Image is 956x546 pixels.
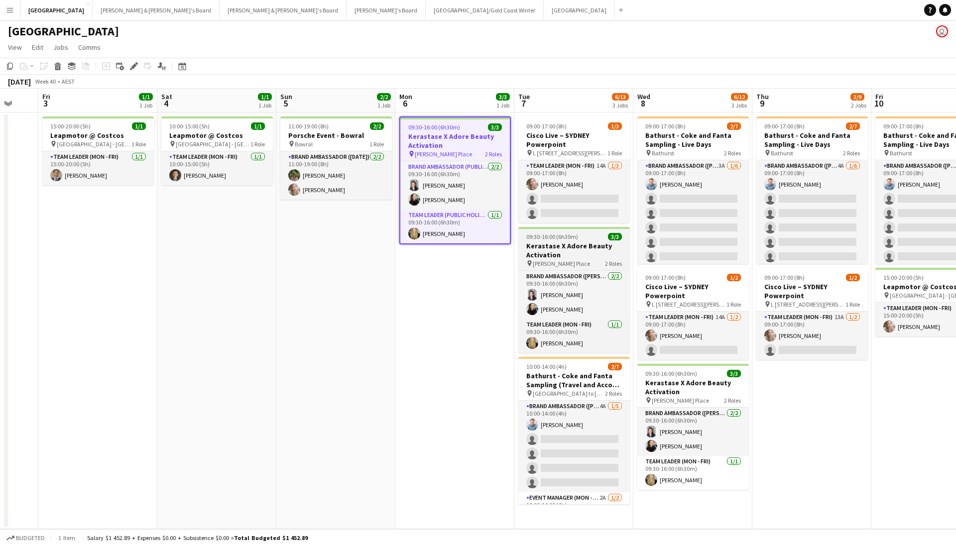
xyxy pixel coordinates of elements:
span: 09:30-16:00 (6h30m) [526,233,578,240]
span: 09:00-17:00 (8h) [645,274,686,281]
span: 1 Role [369,140,384,148]
span: 15:00-20:00 (5h) [883,274,924,281]
app-card-role: Brand Ambassador ([DATE])2/211:00-19:00 (8h)[PERSON_NAME][PERSON_NAME] [280,151,392,200]
span: 2 Roles [605,260,622,267]
h3: Bathurst - Coke and Fanta Sampling - Live Days [756,131,868,149]
h3: Bathurst - Coke and Fanta Sampling - Live Days [637,131,749,149]
app-card-role: Team Leader (Mon - Fri)13A1/209:00-17:00 (8h)[PERSON_NAME] [756,312,868,360]
button: [GEOGRAPHIC_DATA] [20,0,93,20]
span: Week 40 [33,78,58,85]
span: 10:00-14:00 (4h) [526,363,567,370]
span: 6/13 [612,93,629,101]
app-card-role: Team Leader (Mon - Fri)1/109:30-16:00 (6h30m)[PERSON_NAME] [518,319,630,353]
a: Comms [74,41,105,54]
app-job-card: 10:00-15:00 (5h)1/1Leapmotor @ Costcos [GEOGRAPHIC_DATA] - [GEOGRAPHIC_DATA]1 RoleTeam Leader (Mo... [161,116,273,185]
app-job-card: 11:00-19:00 (8h)2/2Porsche Event - Bowral Bowral1 RoleBrand Ambassador ([DATE])2/211:00-19:00 (8h... [280,116,392,200]
span: View [8,43,22,52]
span: [GEOGRAPHIC_DATA] - [GEOGRAPHIC_DATA] [57,140,131,148]
app-job-card: 09:30-16:00 (6h30m)3/3Kerastase X Adore Beauty Activation [PERSON_NAME] Place2 RolesBrand Ambassa... [637,364,749,490]
span: Jobs [53,43,68,52]
button: [PERSON_NAME]'s Board [347,0,426,20]
h3: Cisco Live – SYDNEY Powerpoint [637,282,749,300]
span: 1/1 [251,122,265,130]
span: 6/12 [731,93,748,101]
span: 3/3 [488,123,502,131]
app-card-role: Team Leader (Mon - Fri)1/115:00-20:00 (5h)[PERSON_NAME] [42,151,154,185]
span: 1/1 [132,122,146,130]
span: 2/7 [727,122,741,130]
span: Bathurst [652,149,674,157]
app-job-card: 15:00-20:00 (5h)1/1Leapmotor @ Costcos [GEOGRAPHIC_DATA] - [GEOGRAPHIC_DATA]1 RoleTeam Leader (Mo... [42,116,154,185]
span: [GEOGRAPHIC_DATA] - [GEOGRAPHIC_DATA] [176,140,250,148]
span: 1/1 [258,93,272,101]
span: 1 Role [845,301,860,308]
app-card-role: Brand Ambassador ([PERSON_NAME])4A1/510:00-14:00 (4h)[PERSON_NAME] [518,401,630,492]
span: 1/1 [139,93,153,101]
button: [PERSON_NAME] & [PERSON_NAME]'s Board [220,0,347,20]
span: [GEOGRAPHIC_DATA] to [GEOGRAPHIC_DATA] [533,390,605,397]
button: [GEOGRAPHIC_DATA]/Gold Coast Winter [426,0,544,20]
app-job-card: 09:30-16:00 (6h30m)3/3Kerastase X Adore Beauty Activation [PERSON_NAME] Place2 RolesBrand Ambassa... [518,227,630,353]
span: Comms [78,43,101,52]
div: 09:00-17:00 (8h)2/7Bathurst - Coke and Fanta Sampling - Live Days Bathurst2 RolesBrand Ambassador... [756,116,868,264]
span: 09:30-16:00 (6h30m) [408,123,460,131]
span: 09:00-17:00 (8h) [764,122,805,130]
span: 1 Role [131,140,146,148]
div: [DATE] [8,77,31,87]
span: 1 Role [250,140,265,148]
h3: Leapmotor @ Costcos [42,131,154,140]
span: L [STREET_ADDRESS][PERSON_NAME] (Veritas Offices) [652,301,726,308]
div: Salary $1 452.89 + Expenses $0.00 + Subsistence $0.00 = [87,534,308,542]
app-user-avatar: Jenny Tu [936,25,948,37]
a: Jobs [49,41,72,54]
app-card-role: Team Leader (Mon - Fri)14A1/209:00-17:00 (8h)[PERSON_NAME] [637,312,749,360]
h3: Porsche Event - Bowral [280,131,392,140]
span: Fri [875,92,883,101]
div: 1 Job [496,102,509,109]
app-job-card: 09:00-17:00 (8h)2/7Bathurst - Coke and Fanta Sampling - Live Days Bathurst2 RolesBrand Ambassador... [637,116,749,264]
span: 10:00-15:00 (5h) [169,122,210,130]
span: 09:00-17:00 (8h) [764,274,805,281]
span: Fri [42,92,50,101]
app-card-role: Team Leader (Mon - Fri)1/109:30-16:00 (6h30m)[PERSON_NAME] [637,456,749,490]
app-card-role: Team Leader (Mon - Fri)14A1/309:00-17:00 (8h)[PERSON_NAME] [518,160,630,223]
span: 2 Roles [724,149,741,157]
span: 4 [160,98,172,109]
span: 2/2 [370,122,384,130]
h3: Leapmotor @ Costcos [161,131,273,140]
span: [PERSON_NAME] Place [533,260,590,267]
span: 3/9 [850,93,864,101]
div: 3 Jobs [612,102,628,109]
div: 09:00-17:00 (8h)1/2Cisco Live – SYDNEY Powerpoint L [STREET_ADDRESS][PERSON_NAME] (Veritas Office... [756,268,868,360]
span: [PERSON_NAME] Place [415,150,472,158]
span: 8 [636,98,650,109]
span: L [STREET_ADDRESS][PERSON_NAME] (Veritas Offices) [771,301,845,308]
span: 15:00-20:00 (5h) [50,122,91,130]
span: 1 Role [726,301,741,308]
a: Edit [28,41,47,54]
h3: Kerastase X Adore Beauty Activation [400,132,510,150]
span: 1 item [55,534,79,542]
span: Total Budgeted $1 452.89 [234,534,308,542]
span: 2/7 [608,363,622,370]
span: 09:00-17:00 (8h) [526,122,567,130]
span: 3/3 [727,370,741,377]
app-card-role: Team Leader (Public Holiday)1/109:30-16:00 (6h30m)[PERSON_NAME] [400,210,510,243]
span: Sat [161,92,172,101]
h3: Cisco Live – SYDNEY Powerpoint [518,131,630,149]
span: 9 [755,98,769,109]
div: 3 Jobs [731,102,747,109]
app-card-role: Brand Ambassador ([PERSON_NAME])2/209:30-16:00 (6h30m)[PERSON_NAME][PERSON_NAME] [518,271,630,319]
app-job-card: 09:30-16:00 (6h30m)3/3Kerastase X Adore Beauty Activation [PERSON_NAME] Place2 RolesBrand Ambassa... [399,116,511,244]
div: AEST [62,78,75,85]
span: 10 [874,98,883,109]
app-card-role: Brand Ambassador ([PERSON_NAME])2/209:30-16:00 (6h30m)[PERSON_NAME][PERSON_NAME] [637,408,749,456]
span: Mon [399,92,412,101]
app-card-role: Team Leader (Mon - Fri)1/110:00-15:00 (5h)[PERSON_NAME] [161,151,273,185]
span: Wed [637,92,650,101]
